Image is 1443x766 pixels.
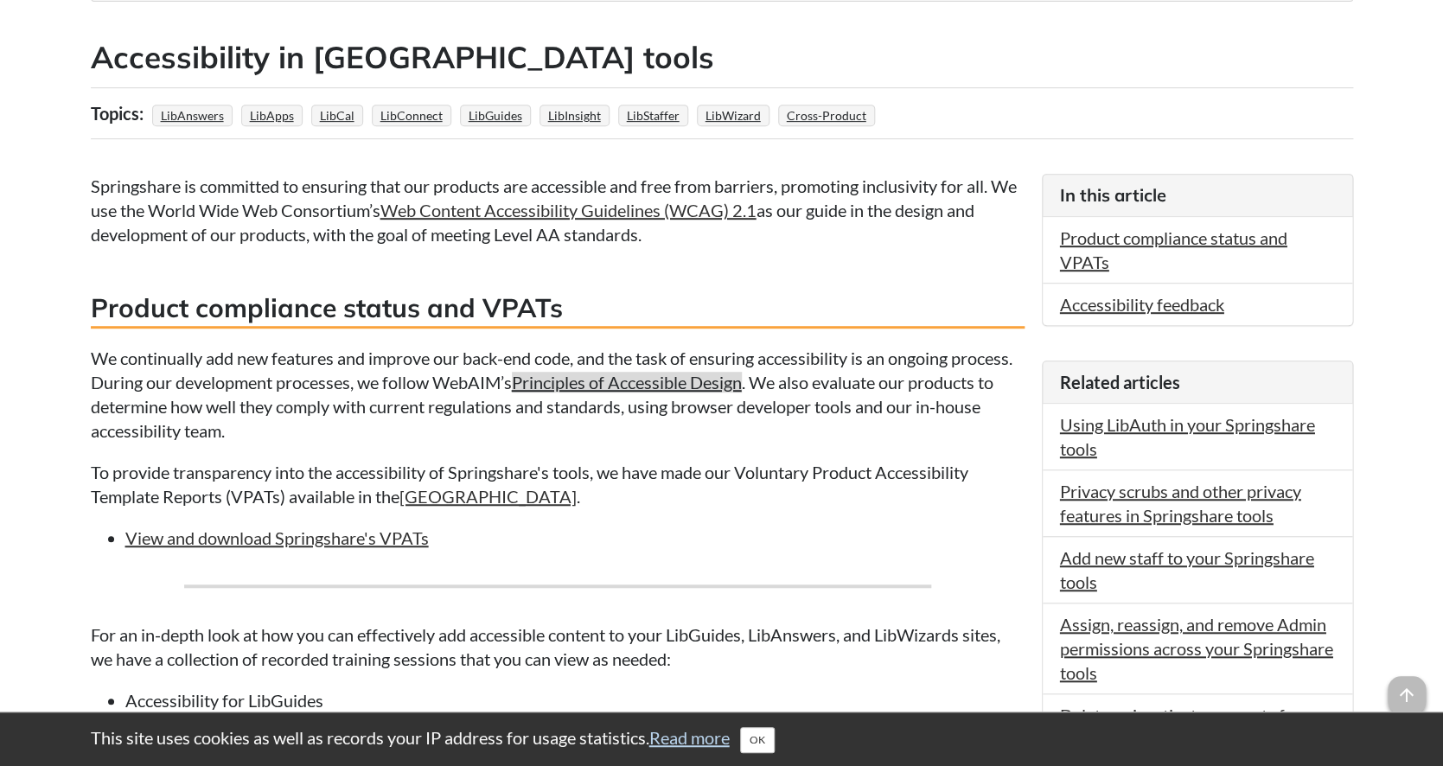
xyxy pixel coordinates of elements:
span: arrow_upward [1388,676,1426,714]
a: LibConnect [378,103,445,128]
a: Add new staff to your Springshare tools [1060,547,1314,592]
span: Related articles [1060,372,1180,393]
a: Read more [649,727,730,748]
a: LibStaffer [624,103,682,128]
a: [GEOGRAPHIC_DATA] [399,486,577,507]
a: LibGuides [466,103,525,128]
h2: Accessibility in [GEOGRAPHIC_DATA] tools [91,36,1353,79]
a: View and download Springshare's VPATs [125,527,429,548]
a: Product compliance status and VPATs [1060,227,1287,272]
a: LibWizard [703,103,763,128]
a: LibInsight [546,103,603,128]
a: Privacy scrubs and other privacy features in Springshare tools [1060,481,1301,526]
h3: In this article [1060,183,1335,207]
div: This site uses cookies as well as records your IP address for usage statistics. [73,725,1370,753]
a: arrow_upward [1388,678,1426,699]
p: We continually add new features and improve our back-end code, and the task of ensuring accessibi... [91,346,1025,443]
div: Topics: [91,97,148,130]
li: Accessibility for LibGuides [125,688,1025,712]
p: To provide transparency into the accessibility of Springshare's tools, we have made our Voluntary... [91,460,1025,508]
a: LibCal [317,103,357,128]
a: Assign, reassign, and remove Admin permissions across your Springshare tools [1060,614,1333,683]
a: Principles of Accessible Design [512,372,742,393]
a: Web Content Accessibility Guidelines (WCAG) 2.1 [380,200,757,220]
a: Accessibility feedback [1060,294,1224,315]
a: LibApps [247,103,297,128]
p: For an in-depth look at how you can effectively add accessible content to your LibGuides, LibAnsw... [91,622,1025,671]
a: Delete or inactivate accounts for staff across your Springshare tools [1060,705,1318,750]
p: Springshare is committed to ensuring that our products are accessible and free from barriers, pro... [91,174,1025,246]
button: Close [740,727,775,753]
a: LibAnswers [158,103,227,128]
a: Cross-Product [784,103,869,128]
h3: Product compliance status and VPATs [91,290,1025,329]
a: Using LibAuth in your Springshare tools [1060,414,1315,459]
